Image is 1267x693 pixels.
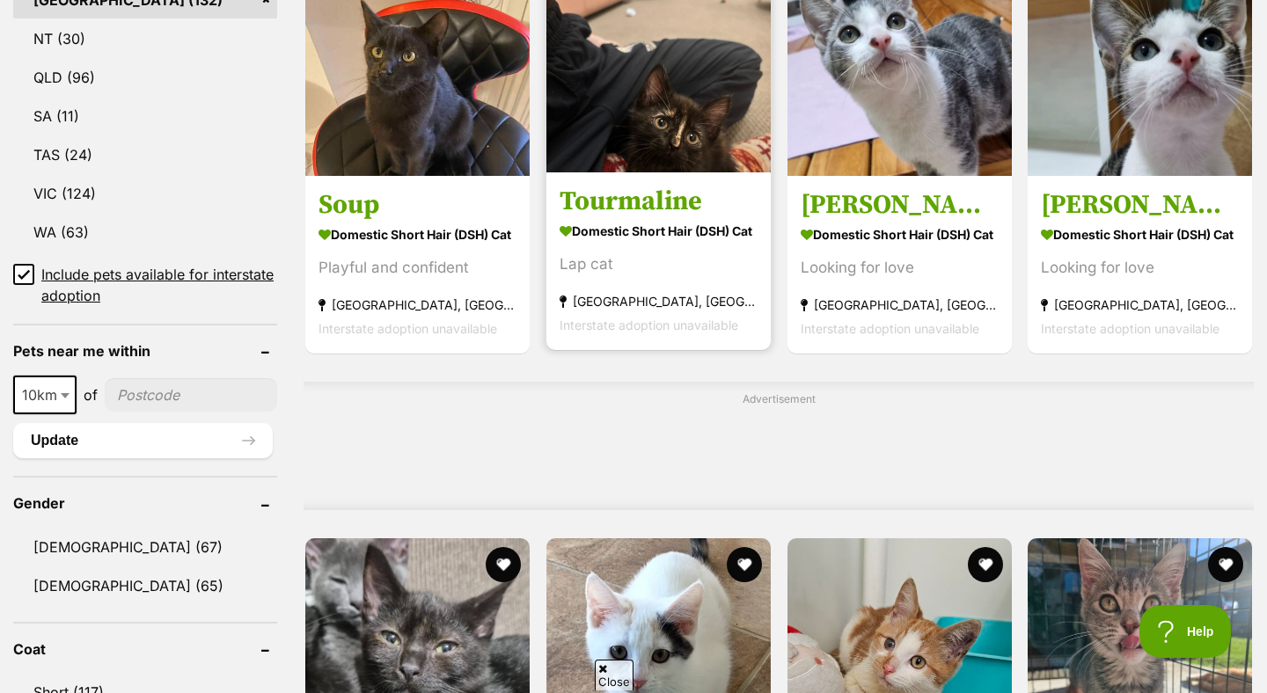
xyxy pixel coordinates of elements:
[319,256,516,280] div: Playful and confident
[595,660,633,690] span: Close
[105,378,277,412] input: postcode
[13,423,273,458] button: Update
[1028,175,1252,354] a: [PERSON_NAME] Domestic Short Hair (DSH) Cat Looking for love [GEOGRAPHIC_DATA], [GEOGRAPHIC_DATA]...
[13,136,277,173] a: TAS (24)
[801,222,999,247] strong: Domestic Short Hair (DSH) Cat
[1041,188,1239,222] h3: [PERSON_NAME]
[1208,547,1243,582] button: favourite
[13,98,277,135] a: SA (11)
[801,293,999,317] strong: [GEOGRAPHIC_DATA], [GEOGRAPHIC_DATA]
[319,222,516,247] strong: Domestic Short Hair (DSH) Cat
[13,59,277,96] a: QLD (96)
[546,171,771,350] a: Tourmaline Domestic Short Hair (DSH) Cat Lap cat [GEOGRAPHIC_DATA], [GEOGRAPHIC_DATA] Interstate ...
[13,175,277,212] a: VIC (124)
[13,529,277,565] a: [DEMOGRAPHIC_DATA] (67)
[486,547,521,582] button: favourite
[787,175,1012,354] a: [PERSON_NAME] Domestic Short Hair (DSH) Cat Looking for love [GEOGRAPHIC_DATA], [GEOGRAPHIC_DATA]...
[13,343,277,359] header: Pets near me within
[319,293,516,317] strong: [GEOGRAPHIC_DATA], [GEOGRAPHIC_DATA]
[801,321,979,336] span: Interstate adoption unavailable
[967,547,1002,582] button: favourite
[801,188,999,222] h3: [PERSON_NAME]
[13,641,277,657] header: Coat
[13,495,277,511] header: Gender
[560,317,738,332] span: Interstate adoption unavailable
[560,185,758,218] h3: Tourmaline
[727,547,762,582] button: favourite
[13,214,277,251] a: WA (63)
[1041,321,1219,336] span: Interstate adoption unavailable
[13,567,277,604] a: [DEMOGRAPHIC_DATA] (65)
[15,383,75,407] span: 10km
[1041,293,1239,317] strong: [GEOGRAPHIC_DATA], [GEOGRAPHIC_DATA]
[304,382,1254,510] div: Advertisement
[13,264,277,306] a: Include pets available for interstate adoption
[560,252,758,276] div: Lap cat
[84,384,98,405] span: of
[1139,605,1232,658] iframe: Help Scout Beacon - Open
[801,256,999,280] div: Looking for love
[1041,256,1239,280] div: Looking for love
[13,20,277,57] a: NT (30)
[1041,222,1239,247] strong: Domestic Short Hair (DSH) Cat
[13,376,77,414] span: 10km
[319,321,497,336] span: Interstate adoption unavailable
[305,175,530,354] a: Soup Domestic Short Hair (DSH) Cat Playful and confident [GEOGRAPHIC_DATA], [GEOGRAPHIC_DATA] Int...
[319,188,516,222] h3: Soup
[41,264,277,306] span: Include pets available for interstate adoption
[560,289,758,313] strong: [GEOGRAPHIC_DATA], [GEOGRAPHIC_DATA]
[560,218,758,244] strong: Domestic Short Hair (DSH) Cat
